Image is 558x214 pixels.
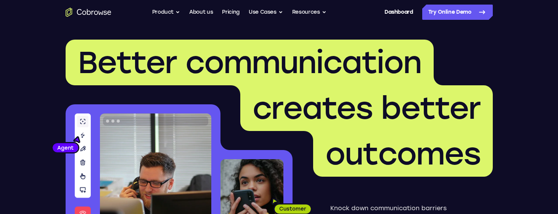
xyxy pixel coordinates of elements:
a: Dashboard [384,5,413,20]
button: Product [152,5,180,20]
a: About us [189,5,213,20]
button: Use Cases [249,5,283,20]
a: Pricing [222,5,240,20]
button: Resources [292,5,326,20]
a: Go to the home page [66,8,111,17]
span: outcomes [325,136,481,172]
span: creates better [252,90,481,126]
span: Better communication [78,44,421,81]
a: Try Online Demo [422,5,493,20]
